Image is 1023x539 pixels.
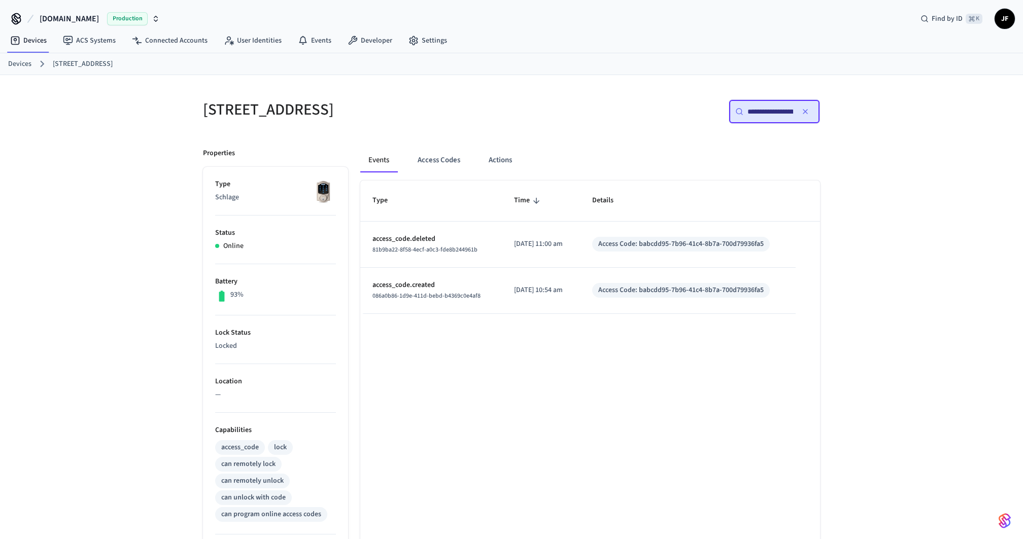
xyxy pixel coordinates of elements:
a: User Identities [216,31,290,50]
p: Locked [215,341,336,351]
p: Capabilities [215,425,336,436]
button: JF [995,9,1015,29]
div: lock [274,442,287,453]
p: Location [215,376,336,387]
p: access_code.deleted [372,234,490,244]
div: Find by ID⌘ K [912,10,991,28]
p: Status [215,228,336,238]
h5: [STREET_ADDRESS] [203,99,505,120]
a: Devices [8,59,31,69]
div: access_code [221,442,259,453]
div: Access Code: babcdd95-7b96-41c4-8b7a-700d79936fa5 [598,239,764,249]
p: Online [223,241,244,251]
span: Details [592,193,627,208]
a: Settings [400,31,455,50]
span: [DOMAIN_NAME] [40,13,99,25]
span: Find by ID [932,14,963,24]
span: Type [372,193,401,208]
a: Developer [339,31,400,50]
button: Actions [481,148,520,172]
p: Properties [203,148,235,159]
p: access_code.created [372,280,490,291]
img: Schlage Sense Smart Deadbolt with Camelot Trim, Front [311,179,336,204]
span: Time [514,193,543,208]
div: can remotely lock [221,459,276,470]
p: Battery [215,276,336,287]
span: ⌘ K [966,14,982,24]
button: Access Codes [410,148,468,172]
table: sticky table [360,181,820,313]
p: Lock Status [215,328,336,338]
a: ACS Systems [55,31,124,50]
p: Schlage [215,192,336,203]
p: — [215,389,336,400]
div: can remotely unlock [221,476,284,486]
span: JF [996,10,1014,28]
p: 93% [230,290,244,300]
span: 81b9ba22-8f58-4ecf-a0c3-fde8b244961b [372,245,478,254]
p: [DATE] 11:00 am [514,239,568,249]
a: [STREET_ADDRESS] [53,59,113,69]
a: Devices [2,31,55,50]
p: [DATE] 10:54 am [514,285,568,296]
span: 086a0b86-1d9e-411d-bebd-b4369c0e4af8 [372,292,481,300]
a: Events [290,31,339,50]
div: ant example [360,148,820,172]
div: can program online access codes [221,509,321,520]
span: Production [107,12,148,25]
button: Events [360,148,397,172]
div: Access Code: babcdd95-7b96-41c4-8b7a-700d79936fa5 [598,285,764,296]
a: Connected Accounts [124,31,216,50]
p: Type [215,179,336,190]
img: SeamLogoGradient.69752ec5.svg [999,513,1011,529]
div: can unlock with code [221,492,286,503]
